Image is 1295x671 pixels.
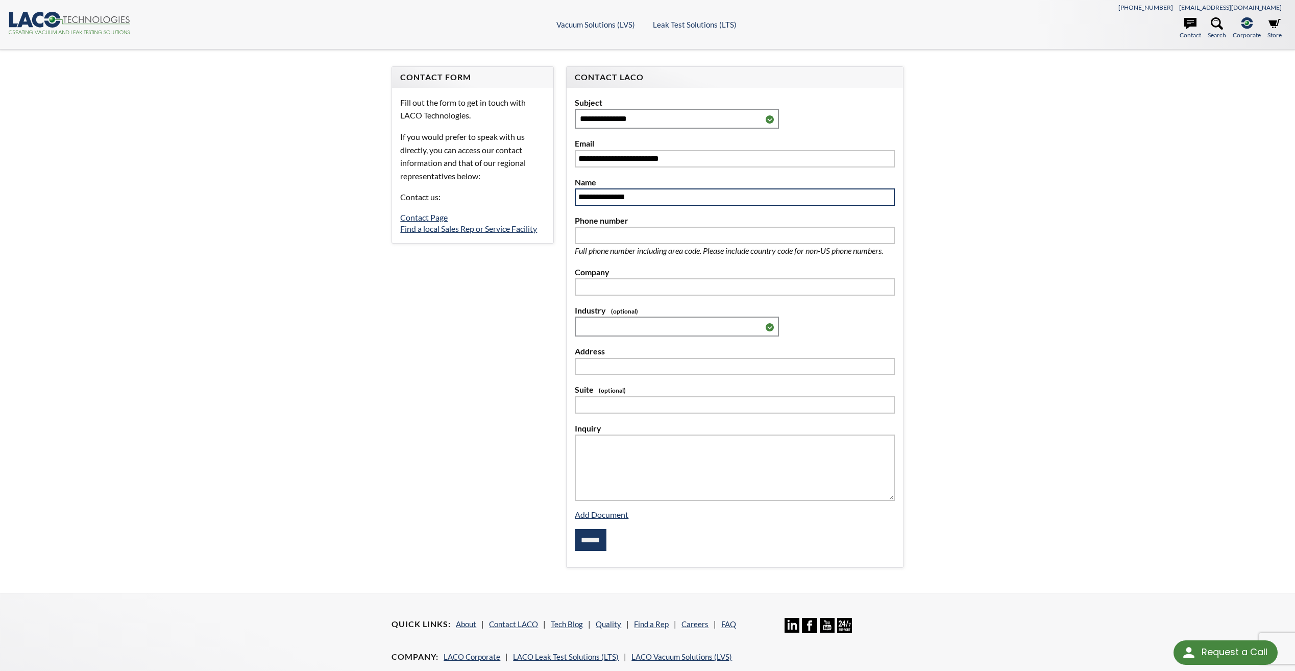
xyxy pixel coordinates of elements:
label: Address [575,345,894,358]
a: Leak Test Solutions (LTS) [653,20,737,29]
a: Quality [596,619,621,629]
a: Contact LACO [489,619,538,629]
div: Request a Call [1202,640,1267,664]
div: Request a Call [1174,640,1278,665]
label: Subject [575,96,894,109]
a: Store [1267,17,1282,40]
h4: Quick Links [392,619,451,630]
h4: Contact LACO [575,72,894,83]
label: Email [575,137,894,150]
label: Phone number [575,214,894,227]
img: 24/7 Support Icon [837,618,852,633]
a: Find a Rep [634,619,669,629]
a: Contact [1180,17,1201,40]
a: Search [1208,17,1226,40]
a: Vacuum Solutions (LVS) [556,20,635,29]
label: Name [575,176,894,189]
h4: Company [392,652,438,662]
a: FAQ [721,619,736,629]
a: LACO Corporate [444,652,500,661]
a: LACO Vacuum Solutions (LVS) [631,652,732,661]
a: [PHONE_NUMBER] [1118,4,1173,11]
span: Corporate [1233,30,1261,40]
label: Inquiry [575,422,894,435]
img: round button [1181,644,1197,661]
a: Careers [681,619,708,629]
a: Contact Page [400,212,448,222]
a: Add Document [575,510,628,519]
a: Tech Blog [551,619,583,629]
h4: Contact Form [400,72,545,83]
a: Find a local Sales Rep or Service Facility [400,224,537,233]
a: LACO Leak Test Solutions (LTS) [513,652,619,661]
p: Full phone number including area code. Please include country code for non-US phone numbers. [575,244,894,257]
label: Company [575,266,894,279]
p: Fill out the form to get in touch with LACO Technologies. [400,96,545,122]
label: Industry [575,304,894,317]
a: 24/7 Support [837,626,852,635]
p: Contact us: [400,190,545,204]
p: If you would prefer to speak with us directly, you can access our contact information and that of... [400,130,545,182]
label: Suite [575,383,894,396]
a: About [456,619,476,629]
a: [EMAIL_ADDRESS][DOMAIN_NAME] [1179,4,1282,11]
